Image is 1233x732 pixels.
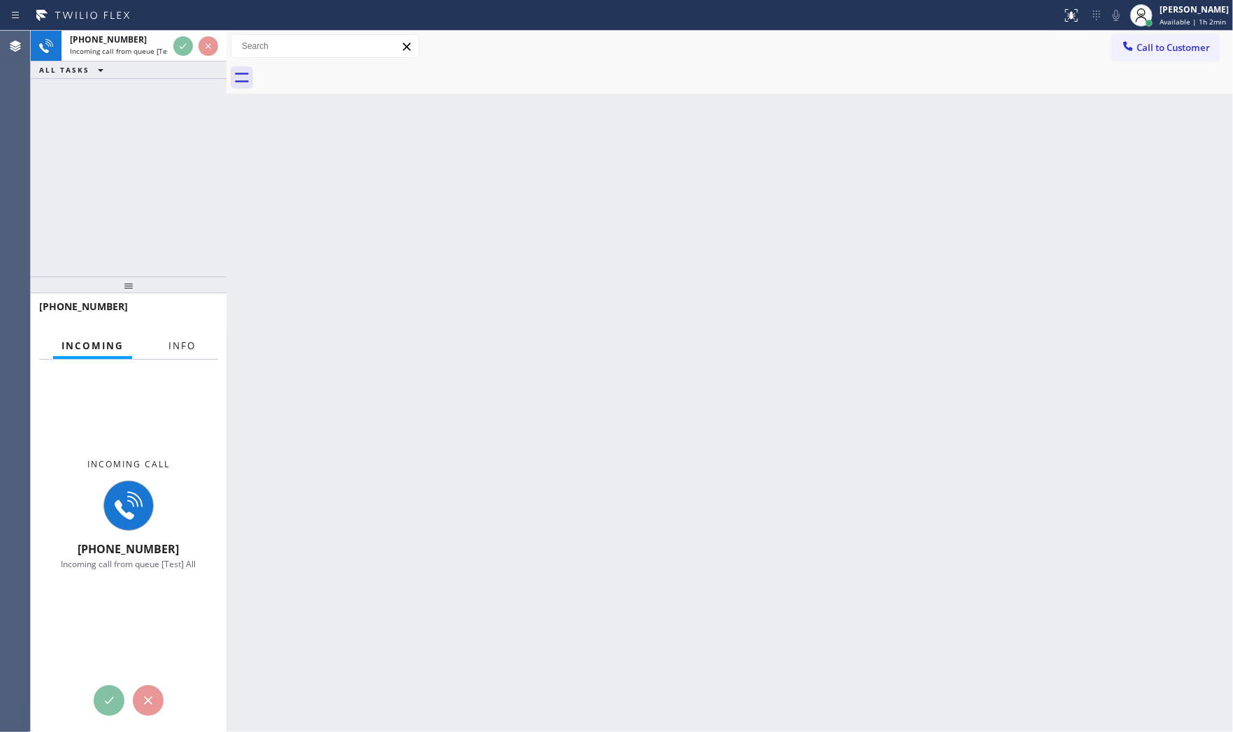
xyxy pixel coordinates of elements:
[62,339,124,352] span: Incoming
[87,458,170,470] span: Incoming call
[70,46,186,56] span: Incoming call from queue [Test] All
[94,685,124,716] button: Accept
[133,685,164,716] button: Reject
[160,332,204,360] button: Info
[39,300,128,313] span: [PHONE_NUMBER]
[70,34,147,45] span: [PHONE_NUMBER]
[199,36,218,56] button: Reject
[231,35,419,57] input: Search
[1137,41,1210,54] span: Call to Customer
[168,339,196,352] span: Info
[39,65,89,75] span: ALL TASKS
[62,558,196,570] span: Incoming call from queue [Test] All
[78,541,180,557] span: [PHONE_NUMBER]
[1112,34,1219,61] button: Call to Customer
[1106,6,1126,25] button: Mute
[1160,3,1229,15] div: [PERSON_NAME]
[1160,17,1226,27] span: Available | 1h 2min
[31,61,117,78] button: ALL TASKS
[53,332,132,360] button: Incoming
[173,36,193,56] button: Accept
